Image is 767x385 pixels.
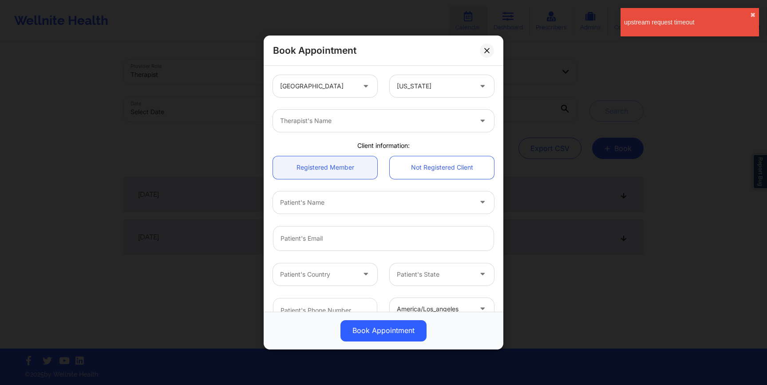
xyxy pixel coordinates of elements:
h2: Book Appointment [273,44,356,56]
div: america/los_angeles [397,298,472,320]
button: close [750,12,755,19]
div: Client information: [267,141,500,150]
button: Book Appointment [340,320,427,341]
div: [GEOGRAPHIC_DATA] [280,75,355,97]
input: Patient's Phone Number [273,298,377,323]
a: Registered Member [273,156,377,179]
div: upstream request timeout [624,18,750,27]
input: Patient's Email [273,226,494,251]
a: Not Registered Client [390,156,494,179]
div: [US_STATE] [397,75,472,97]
